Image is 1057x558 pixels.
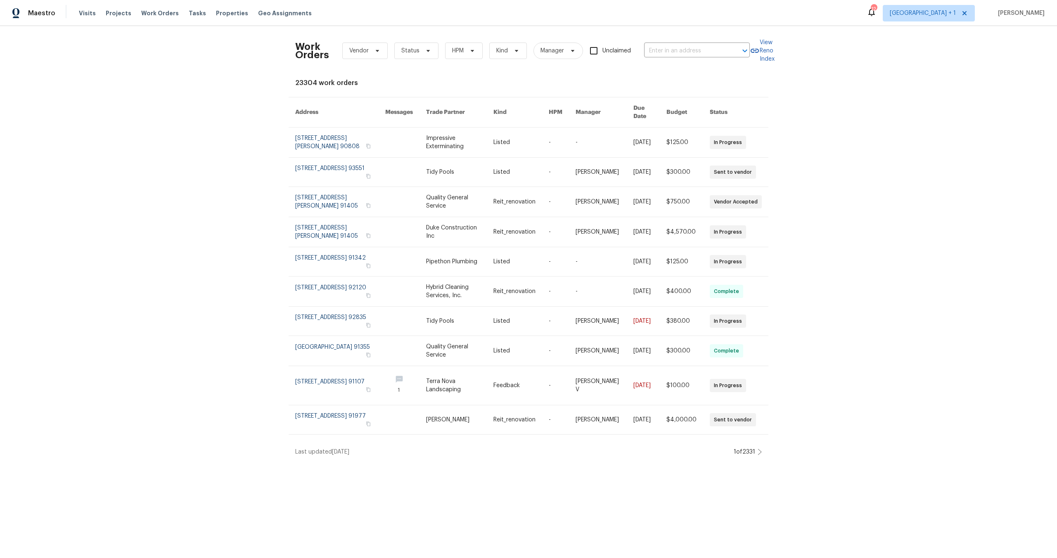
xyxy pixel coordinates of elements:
[542,366,569,405] td: -
[289,97,379,128] th: Address
[419,307,487,336] td: Tidy Pools
[419,277,487,307] td: Hybrid Cleaning Services, Inc.
[569,217,627,247] td: [PERSON_NAME]
[365,322,372,329] button: Copy Address
[419,128,487,158] td: Impressive Exterminating
[79,9,96,17] span: Visits
[452,47,464,55] span: HPM
[542,158,569,187] td: -
[365,351,372,359] button: Copy Address
[542,217,569,247] td: -
[487,336,542,366] td: Listed
[295,79,762,87] div: 23304 work orders
[644,45,727,57] input: Enter in an address
[487,97,542,128] th: Kind
[401,47,419,55] span: Status
[871,5,877,13] div: 12
[365,232,372,239] button: Copy Address
[569,336,627,366] td: [PERSON_NAME]
[258,9,312,17] span: Geo Assignments
[419,336,487,366] td: Quality General Service
[487,277,542,307] td: Reit_renovation
[487,187,542,217] td: Reit_renovation
[890,9,956,17] span: [GEOGRAPHIC_DATA] + 1
[365,142,372,150] button: Copy Address
[487,366,542,405] td: Feedback
[569,128,627,158] td: -
[379,97,419,128] th: Messages
[365,386,372,393] button: Copy Address
[487,307,542,336] td: Listed
[141,9,179,17] span: Work Orders
[487,217,542,247] td: Reit_renovation
[569,97,627,128] th: Manager
[487,158,542,187] td: Listed
[365,292,372,299] button: Copy Address
[487,247,542,277] td: Listed
[295,43,329,59] h2: Work Orders
[569,366,627,405] td: [PERSON_NAME] V
[569,307,627,336] td: [PERSON_NAME]
[295,448,731,456] div: Last updated
[542,277,569,307] td: -
[216,9,248,17] span: Properties
[542,405,569,435] td: -
[542,187,569,217] td: -
[487,128,542,158] td: Listed
[542,247,569,277] td: -
[487,405,542,435] td: Reit_renovation
[739,45,751,57] button: Open
[569,247,627,277] td: -
[419,247,487,277] td: Pipethon Plumbing
[540,47,564,55] span: Manager
[349,47,369,55] span: Vendor
[569,187,627,217] td: [PERSON_NAME]
[734,448,755,456] div: 1 of 2331
[602,47,631,55] span: Unclaimed
[660,97,703,128] th: Budget
[750,38,775,63] a: View Reno Index
[365,173,372,180] button: Copy Address
[542,307,569,336] td: -
[189,10,206,16] span: Tasks
[28,9,55,17] span: Maestro
[542,97,569,128] th: HPM
[106,9,131,17] span: Projects
[419,187,487,217] td: Quality General Service
[365,262,372,270] button: Copy Address
[542,128,569,158] td: -
[332,449,349,455] span: [DATE]
[627,97,660,128] th: Due Date
[496,47,508,55] span: Kind
[419,97,487,128] th: Trade Partner
[542,336,569,366] td: -
[419,158,487,187] td: Tidy Pools
[569,405,627,435] td: [PERSON_NAME]
[419,366,487,405] td: Terra Nova Landscaping
[365,420,372,428] button: Copy Address
[703,97,768,128] th: Status
[365,202,372,209] button: Copy Address
[995,9,1045,17] span: [PERSON_NAME]
[419,217,487,247] td: Duke Construction Inc
[419,405,487,435] td: [PERSON_NAME]
[569,277,627,307] td: -
[569,158,627,187] td: [PERSON_NAME]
